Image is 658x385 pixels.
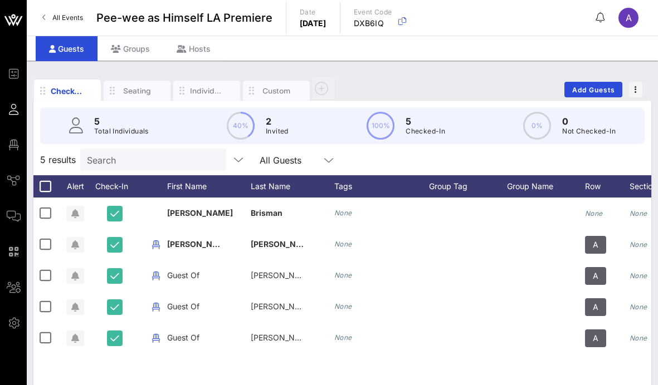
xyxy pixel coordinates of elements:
div: Hosts [163,36,224,61]
button: Add Guests [564,82,622,97]
i: None [630,272,647,280]
div: First Name [167,175,251,198]
span: All Events [52,13,83,22]
a: All Events [36,9,90,27]
span: [PERSON_NAME] [251,239,316,249]
i: None [630,303,647,311]
div: All Guests [260,155,301,165]
div: Alert [61,175,89,198]
span: A [593,329,598,347]
span: [PERSON_NAME] [251,333,315,342]
i: None [334,333,352,342]
p: Event Code [354,7,392,18]
span: [PERSON_NAME] [251,302,315,311]
div: Seating [120,86,154,96]
p: Not Checked-In [562,126,616,137]
span: Guest Of [167,333,199,342]
div: Tags [334,175,429,198]
div: Guests [36,36,98,61]
p: 0 [562,115,616,128]
i: None [334,240,352,248]
span: [PERSON_NAME] [167,208,233,218]
span: Guest Of [167,270,199,280]
p: 5 [406,115,445,128]
div: Row [585,175,630,198]
i: None [630,240,647,249]
span: A [626,12,632,23]
div: Groups [98,36,163,61]
p: Total Individuals [94,126,149,137]
i: None [334,271,352,279]
p: Invited [266,126,289,137]
span: [PERSON_NAME] [251,270,315,280]
span: 5 results [40,153,76,166]
div: Custom [260,86,293,96]
p: 5 [94,115,149,128]
p: Checked-In [406,126,445,137]
span: A [593,236,598,254]
div: Group Tag [429,175,507,198]
span: Pee-wee as Himself LA Premiere [96,9,272,26]
i: None [630,334,647,342]
span: Guest Of [167,302,199,311]
span: A [593,267,598,285]
p: [DATE] [300,18,326,29]
i: None [334,302,352,310]
i: None [630,209,647,218]
div: Group Name [507,175,585,198]
i: None [334,209,352,217]
span: Brisman [251,208,282,218]
span: [PERSON_NAME] [167,239,233,249]
p: 2 [266,115,289,128]
div: A [618,8,638,28]
div: Check-In [51,85,84,97]
p: Date [300,7,326,18]
span: Add Guests [572,86,616,94]
div: Check-In [89,175,145,198]
p: DXB6IQ [354,18,392,29]
div: Individuals [190,86,223,96]
i: None [585,209,603,218]
div: All Guests [253,149,342,171]
span: A [593,298,598,316]
div: Last Name [251,175,334,198]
